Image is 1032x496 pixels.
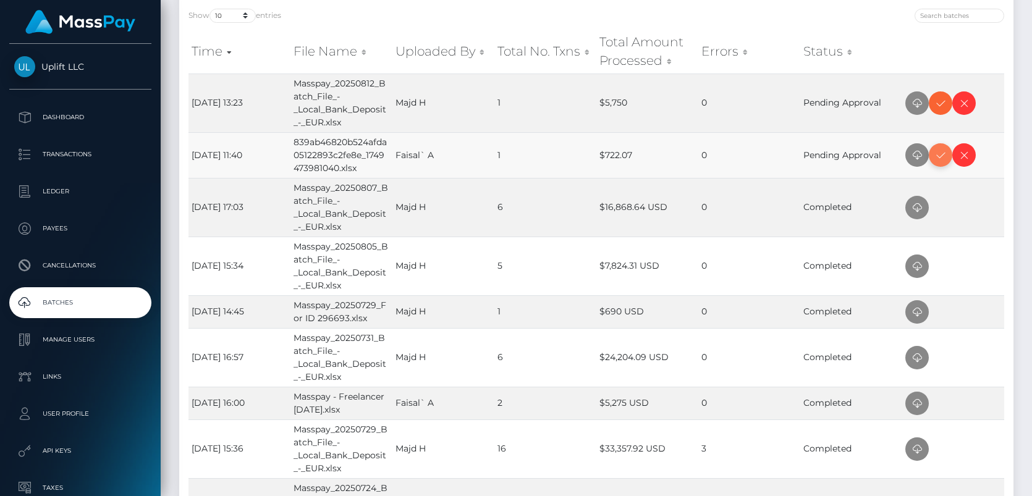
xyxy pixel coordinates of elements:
p: Transactions [14,145,146,164]
th: Errors: activate to sort column ascending [698,30,800,74]
a: User Profile [9,398,151,429]
td: $5,750 [596,74,698,132]
p: Manage Users [14,330,146,349]
td: 839ab46820b524afda05122893c2fe8e_1749473981040.xlsx [290,132,392,178]
a: Links [9,361,151,392]
td: Completed [800,178,902,237]
td: 0 [698,328,800,387]
td: Completed [800,328,902,387]
a: Dashboard [9,102,151,133]
td: 0 [698,295,800,328]
td: [DATE] 13:23 [188,74,290,132]
a: Batches [9,287,151,318]
td: 1 [494,74,596,132]
td: [DATE] 16:57 [188,328,290,387]
a: Ledger [9,176,151,207]
td: 6 [494,328,596,387]
td: 0 [698,74,800,132]
td: 1 [494,132,596,178]
a: API Keys [9,435,151,466]
td: $690 USD [596,295,698,328]
td: Faisal` A [392,387,494,419]
td: [DATE] 14:45 [188,295,290,328]
td: 0 [698,178,800,237]
label: Show entries [188,9,281,23]
td: [DATE] 16:00 [188,387,290,419]
td: Completed [800,419,902,478]
th: File Name: activate to sort column ascending [290,30,392,74]
td: 1 [494,295,596,328]
td: 0 [698,237,800,295]
td: 5 [494,237,596,295]
img: MassPay Logo [25,10,135,34]
p: API Keys [14,442,146,460]
p: Links [14,368,146,386]
p: Dashboard [14,108,146,127]
td: 0 [698,132,800,178]
p: Cancellations [14,256,146,275]
td: Majd H [392,74,494,132]
th: Uploaded By: activate to sort column ascending [392,30,494,74]
td: Completed [800,237,902,295]
td: Faisal` A [392,132,494,178]
td: Masspay_20250805_Batch_File_-_Local_Bank_Deposit_-_EUR.xlsx [290,237,392,295]
th: Total Amount Processed: activate to sort column ascending [596,30,698,74]
td: Majd H [392,328,494,387]
span: Uplift LLC [9,61,151,72]
td: Masspay_20250807_Batch_File_-_Local_Bank_Deposit_-_EUR.xlsx [290,178,392,237]
td: Masspay_20250731_Batch_File_-_Local_Bank_Deposit_-_EUR.xlsx [290,328,392,387]
td: Completed [800,387,902,419]
p: Ledger [14,182,146,201]
td: Masspay_20250729_For ID 296693.xlsx [290,295,392,328]
th: Total No. Txns: activate to sort column ascending [494,30,596,74]
td: $16,868.64 USD [596,178,698,237]
p: Payees [14,219,146,238]
td: 2 [494,387,596,419]
td: 6 [494,178,596,237]
td: $722.07 [596,132,698,178]
td: Majd H [392,237,494,295]
td: [DATE] 15:34 [188,237,290,295]
td: Majd H [392,178,494,237]
td: [DATE] 15:36 [188,419,290,478]
td: Masspay - Freelancer [DATE].xlsx [290,387,392,419]
td: Masspay_20250812_Batch_File_-_Local_Bank_Deposit_-_EUR.xlsx [290,74,392,132]
td: $7,824.31 USD [596,237,698,295]
th: Status: activate to sort column ascending [800,30,902,74]
img: Uplift LLC [14,56,35,77]
a: Cancellations [9,250,151,281]
td: Masspay_20250729_Batch_File_-_Local_Bank_Deposit_-_EUR.xlsx [290,419,392,478]
a: Manage Users [9,324,151,355]
td: Completed [800,295,902,328]
td: [DATE] 11:40 [188,132,290,178]
td: $5,275 USD [596,387,698,419]
select: Showentries [209,9,256,23]
input: Search batches [915,9,1004,23]
td: Pending Approval [800,132,902,178]
p: Batches [14,293,146,312]
td: Majd H [392,419,494,478]
td: $33,357.92 USD [596,419,698,478]
td: 16 [494,419,596,478]
td: 3 [698,419,800,478]
td: [DATE] 17:03 [188,178,290,237]
td: Pending Approval [800,74,902,132]
a: Payees [9,213,151,244]
td: $24,204.09 USD [596,328,698,387]
th: Time: activate to sort column ascending [188,30,290,74]
td: Majd H [392,295,494,328]
td: 0 [698,387,800,419]
a: Transactions [9,139,151,170]
p: User Profile [14,405,146,423]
